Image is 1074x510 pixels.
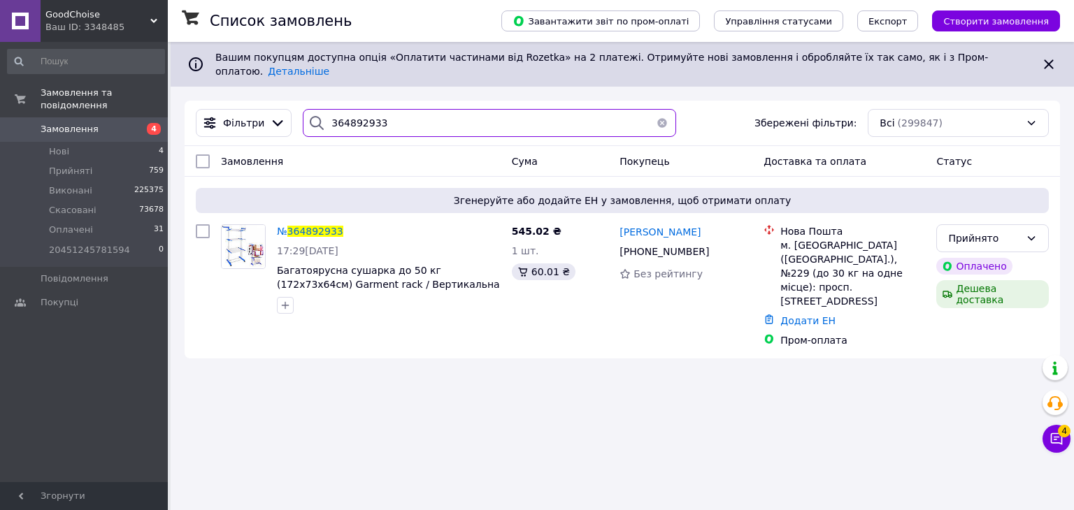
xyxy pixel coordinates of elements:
button: Створити замовлення [932,10,1060,31]
span: Повідомлення [41,272,108,285]
button: Чат з покупцем4 [1043,425,1071,453]
button: Експорт [857,10,919,31]
a: №364892933 [277,226,343,237]
button: Управління статусами [714,10,843,31]
span: Замовлення [221,156,283,167]
span: Прийняті [49,165,92,177]
h1: Список замовлень [210,13,352,29]
span: Згенеруйте або додайте ЕН у замовлення, щоб отримати оплату [201,194,1043,207]
a: [PERSON_NAME] [620,225,701,239]
div: Дешева доставка [936,280,1049,308]
span: Без рейтингу [633,268,703,279]
img: Фото товару [222,225,265,268]
span: Замовлення та повідомлення [41,87,168,112]
div: Нова Пошта [780,224,925,238]
a: Детальніше [268,66,329,77]
a: Багатоярусна сушарка до 50 кг (172х73х64см) Garment rack / Вертикальна сушарка складана для білизни [277,265,500,304]
span: Доставка та оплата [764,156,866,167]
span: Експорт [868,16,908,27]
button: Завантажити звіт по пром-оплаті [501,10,700,31]
a: Фото товару [221,224,266,269]
span: 4 [1058,425,1071,437]
span: Покупець [620,156,669,167]
div: м. [GEOGRAPHIC_DATA] ([GEOGRAPHIC_DATA].), №229 (до 30 кг на одне місце): просп. [STREET_ADDRESS] [780,238,925,308]
div: [PHONE_NUMBER] [617,242,712,261]
span: № [277,226,287,237]
span: 4 [159,145,164,158]
span: 73678 [139,204,164,217]
input: Пошук за номером замовлення, ПІБ покупця, номером телефону, Email, номером накладної [303,109,675,137]
span: GoodChoise [45,8,150,21]
span: Вашим покупцям доступна опція «Оплатити частинами від Rozetka» на 2 платежі. Отримуйте нові замов... [215,52,988,77]
span: 225375 [134,184,164,197]
a: Додати ЕН [780,315,836,326]
span: Скасовані [49,204,96,217]
span: 545.02 ₴ [512,226,561,237]
span: Створити замовлення [943,16,1049,27]
input: Пошук [7,49,165,74]
span: 4 [147,123,161,135]
span: Покупці [41,296,78,309]
span: Замовлення [41,123,99,136]
span: 17:29[DATE] [277,245,338,256]
div: Прийнято [948,231,1020,246]
span: 20451245781594 [49,244,130,256]
span: 1 шт. [512,245,539,256]
div: Ваш ID: 3348485 [45,21,168,34]
span: [PERSON_NAME] [620,226,701,238]
span: 364892933 [287,226,343,237]
button: Очистить [648,109,676,137]
div: Пром-оплата [780,333,925,347]
span: Управління статусами [725,16,832,27]
span: Збережені фільтри: [754,116,857,130]
span: Завантажити звіт по пром-оплаті [513,15,689,27]
div: 60.01 ₴ [512,263,575,280]
div: Оплачено [936,258,1012,275]
a: Створити замовлення [918,15,1060,26]
span: Виконані [49,184,92,197]
span: Статус [936,156,972,167]
span: 31 [154,224,164,236]
span: Cума [512,156,538,167]
span: Фільтри [223,116,264,130]
span: (299847) [898,117,943,129]
span: 0 [159,244,164,256]
span: Нові [49,145,69,158]
span: Оплачені [49,224,93,236]
span: Всі [880,116,894,130]
span: 759 [149,165,164,177]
